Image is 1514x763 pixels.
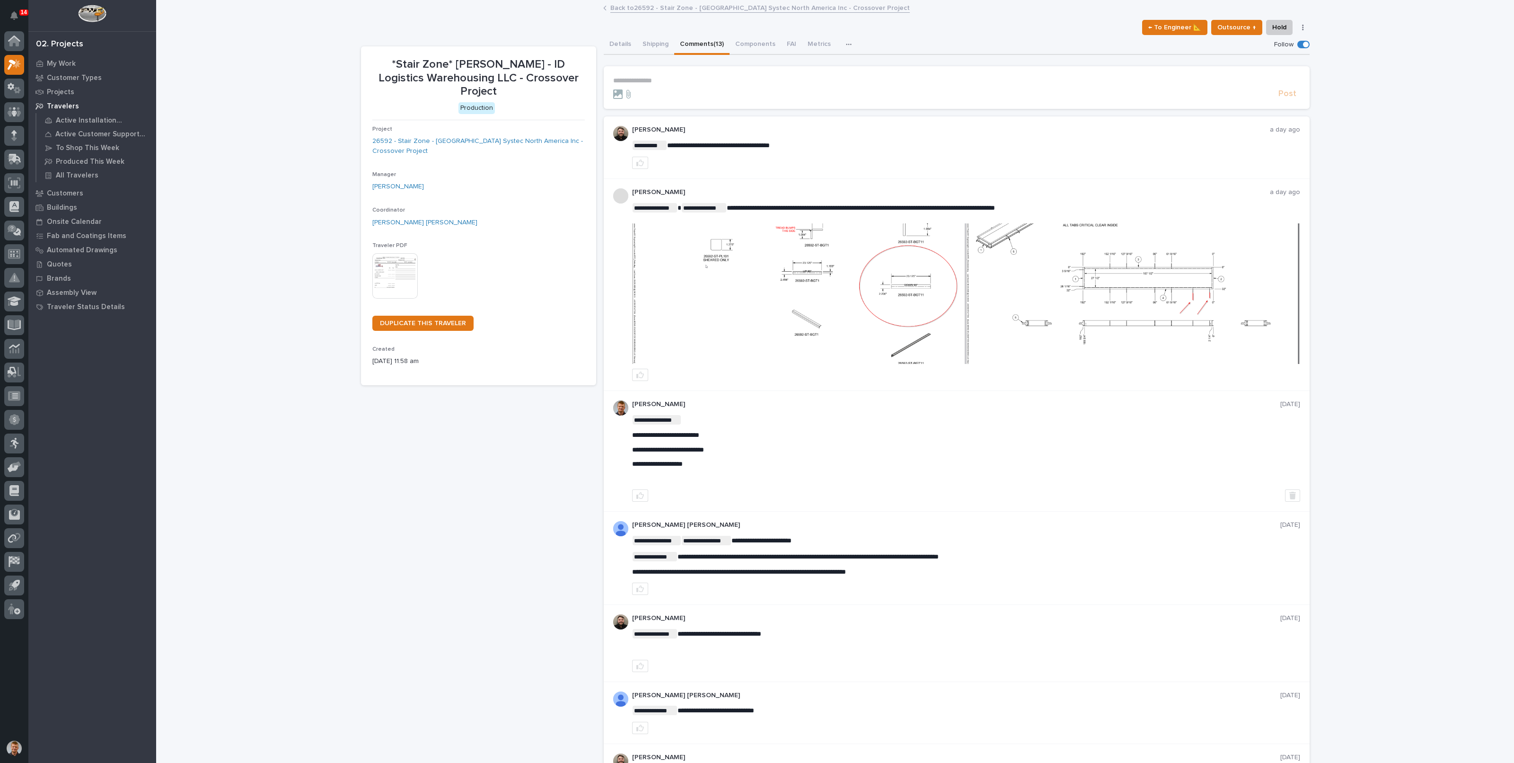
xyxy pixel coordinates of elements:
p: Brands [47,275,71,283]
a: Customer Types [28,71,156,85]
span: Traveler PDF [372,243,407,248]
p: [DATE] [1280,400,1300,408]
div: Notifications14 [12,11,24,27]
div: 02. Projects [36,39,83,50]
a: Back to26592 - Stair Zone - [GEOGRAPHIC_DATA] Systec North America Inc - Crossover Project [610,2,910,13]
a: Traveler Status Details [28,300,156,314]
a: Onsite Calendar [28,214,156,229]
button: like this post [632,722,648,734]
button: FAI [781,35,802,55]
p: [PERSON_NAME] [PERSON_NAME] [632,521,1280,529]
p: [DATE] [1280,754,1300,762]
button: ← To Engineer 📐 [1142,20,1207,35]
p: Produced This Week [56,158,124,166]
a: [PERSON_NAME] [PERSON_NAME] [372,218,477,228]
p: Projects [47,88,74,97]
a: Automated Drawings [28,243,156,257]
p: [PERSON_NAME] [PERSON_NAME] [632,692,1280,700]
button: Comments (13) [674,35,730,55]
a: Produced This Week [36,155,156,168]
img: ACg8ocLB2sBq07NhafZLDpfZztpbDqa4HYtD3rBf5LhdHf4k=s96-c [613,614,628,630]
p: *Stair Zone* [PERSON_NAME] - ID Logistics Warehousing LLC - Crossover Project [372,58,585,98]
button: like this post [632,660,648,672]
p: Automated Drawings [47,246,117,255]
span: Project [372,126,392,132]
a: Active Installation Travelers [36,114,156,127]
p: Active Customer Support Travelers [55,130,149,139]
a: Assembly View [28,285,156,300]
span: Post [1278,89,1296,99]
a: [PERSON_NAME] [372,182,424,192]
p: Follow [1274,41,1294,49]
p: Quotes [47,260,72,269]
button: Metrics [802,35,836,55]
a: Travelers [28,99,156,113]
p: Active Installation Travelers [56,116,149,125]
span: Manager [372,172,396,177]
span: Outsource ↑ [1217,22,1256,33]
div: Production [458,102,495,114]
a: Quotes [28,257,156,271]
button: Delete post [1285,489,1300,502]
button: Outsource ↑ [1211,20,1262,35]
p: [PERSON_NAME] [632,754,1280,762]
p: My Work [47,60,76,68]
span: Created [372,346,395,352]
p: [PERSON_NAME] [632,614,1280,622]
button: Post [1275,89,1300,99]
a: DUPLICATE THIS TRAVELER [372,316,474,331]
a: All Travelers [36,169,156,182]
p: [PERSON_NAME] [632,400,1280,408]
button: like this post [632,489,648,502]
p: Travelers [47,102,79,111]
span: DUPLICATE THIS TRAVELER [380,320,466,327]
p: All Travelers [56,171,98,180]
a: Customers [28,186,156,200]
span: Hold [1272,22,1286,33]
img: Workspace Logo [78,5,106,22]
span: Coordinator [372,207,405,213]
p: Customers [47,189,83,198]
button: like this post [632,157,648,169]
a: Buildings [28,200,156,214]
button: Details [604,35,637,55]
p: [PERSON_NAME] [632,126,1270,134]
p: Fab and Coatings Items [47,232,126,240]
button: Hold [1266,20,1293,35]
p: To Shop This Week [56,144,119,152]
p: Buildings [47,204,77,212]
a: 26592 - Stair Zone - [GEOGRAPHIC_DATA] Systec North America Inc - Crossover Project [372,136,585,156]
button: Components [730,35,781,55]
img: ACg8ocLB2sBq07NhafZLDpfZztpbDqa4HYtD3rBf5LhdHf4k=s96-c [613,126,628,141]
p: a day ago [1270,126,1300,134]
a: Active Customer Support Travelers [36,127,156,141]
a: Projects [28,85,156,99]
p: [DATE] [1280,692,1300,700]
p: Onsite Calendar [47,218,102,226]
a: To Shop This Week [36,141,156,154]
button: like this post [632,583,648,595]
button: Notifications [4,6,24,26]
p: a day ago [1270,188,1300,196]
button: users-avatar [4,738,24,758]
button: like this post [632,369,648,381]
p: Assembly View [47,289,97,297]
p: [DATE] [1280,521,1300,529]
img: AD_cMMRcK_lR-hunIWE1GUPcUjzJ19X9Uk7D-9skk6qMORDJB_ZroAFOMmnE07bDdh4EHUMJPuIZ72TfOWJm2e1TqCAEecOOP... [613,692,628,707]
span: ← To Engineer 📐 [1148,22,1201,33]
p: Traveler Status Details [47,303,125,311]
a: Brands [28,271,156,285]
p: [DATE] [1280,614,1300,622]
p: [DATE] 11:58 am [372,356,585,366]
img: AD_cMMRcK_lR-hunIWE1GUPcUjzJ19X9Uk7D-9skk6qMORDJB_ZroAFOMmnE07bDdh4EHUMJPuIZ72TfOWJm2e1TqCAEecOOP... [613,521,628,536]
button: Shipping [637,35,674,55]
img: AOh14Gijbd6eejXF32J59GfCOuyvh5OjNDKoIp8XuOuX=s96-c [613,400,628,416]
p: [PERSON_NAME] [632,188,1270,196]
a: Fab and Coatings Items [28,229,156,243]
p: Customer Types [47,74,102,82]
p: 14 [21,9,27,16]
a: My Work [28,56,156,71]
